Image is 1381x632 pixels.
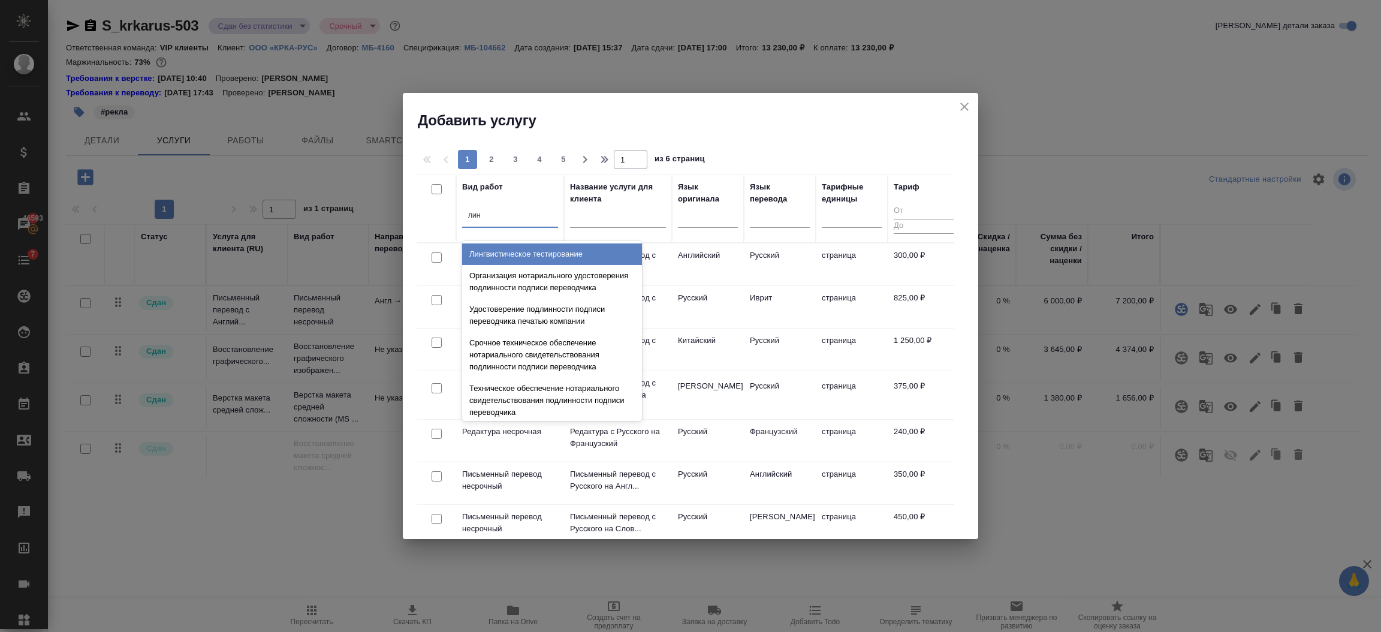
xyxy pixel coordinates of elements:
td: Русский [744,243,816,285]
td: страница [816,420,888,462]
td: Английский [744,462,816,504]
p: Письменный перевод несрочный [462,468,558,492]
span: 3 [506,154,525,165]
div: Язык оригинала [678,181,738,205]
div: Тарифные единицы [822,181,882,205]
div: Техническое обеспечение нотариального свидетельствования подлинности подписи переводчика [462,378,642,423]
td: Английский [672,243,744,285]
button: 3 [506,150,525,169]
td: Русский [672,505,744,547]
td: Русский [672,462,744,504]
td: 375,00 ₽ [888,374,960,416]
p: Письменный перевод с Русского на Слов... [570,511,666,535]
td: Иврит [744,286,816,328]
p: Письменный перевод с Русского на Англ... [570,468,666,492]
td: Китайский [672,329,744,371]
div: Тариф [894,181,919,193]
p: Письменный перевод несрочный [462,511,558,535]
td: 350,00 ₽ [888,462,960,504]
p: Редактура с Русского на Французский [570,426,666,450]
div: Язык перевода [750,181,810,205]
td: страница [816,462,888,504]
td: Русский [744,374,816,416]
td: 450,00 ₽ [888,505,960,547]
td: 1 250,00 ₽ [888,329,960,371]
td: 240,00 ₽ [888,420,960,462]
td: Французский [744,420,816,462]
td: [PERSON_NAME] [672,374,744,416]
td: [PERSON_NAME] [744,505,816,547]
div: Срочное техническое обеспечение нотариального свидетельствования подлинности подписи переводчика [462,332,642,378]
input: До [894,219,954,234]
td: Русский [672,286,744,328]
button: 5 [554,150,573,169]
span: 2 [482,154,501,165]
div: Название услуги для клиента [570,181,666,205]
td: 300,00 ₽ [888,243,960,285]
td: Русский [672,420,744,462]
span: 5 [554,154,573,165]
div: Организация нотариального удостоверения подлинности подписи переводчика [462,265,642,299]
td: страница [816,243,888,285]
button: 2 [482,150,501,169]
td: страница [816,505,888,547]
td: страница [816,374,888,416]
span: 4 [530,154,549,165]
div: Вид работ [462,181,503,193]
td: 825,00 ₽ [888,286,960,328]
span: из 6 страниц [655,152,705,169]
button: 4 [530,150,549,169]
input: От [894,204,954,219]
td: страница [816,329,888,371]
td: Русский [744,329,816,371]
div: Удостоверение подлинности подписи переводчика печатью компании [462,299,642,332]
button: close [955,98,973,116]
p: Редактура несрочная [462,426,558,438]
h2: Добавить услугу [418,111,978,130]
td: страница [816,286,888,328]
div: Лингвистическое тестирование [462,243,642,265]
